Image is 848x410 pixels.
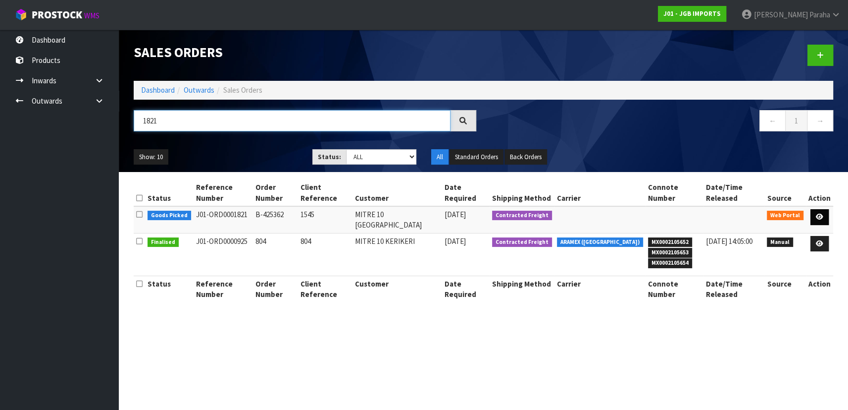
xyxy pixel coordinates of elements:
input: Search sales orders [134,110,450,131]
span: Paraha [809,10,830,19]
th: Source [764,276,806,302]
th: Reference Number [194,179,253,206]
a: J01 - JGB IMPORTS [658,6,726,22]
td: 804 [252,233,298,276]
img: cube-alt.png [15,8,27,21]
th: Reference Number [194,276,253,302]
th: Shipping Method [490,276,554,302]
th: Status [145,276,194,302]
span: [DATE] [445,236,466,246]
td: 804 [298,233,353,276]
th: Source [764,179,806,206]
th: Order Number [252,276,298,302]
th: Connote Number [646,276,703,302]
button: All [431,149,449,165]
button: Standard Orders [449,149,503,165]
th: Date/Time Released [703,179,765,206]
strong: Status: [318,153,341,161]
span: MX0002105653 [648,248,692,258]
a: Dashboard [141,85,175,95]
a: Outwards [184,85,214,95]
span: Manual [767,237,793,247]
span: [DATE] [445,210,466,219]
h1: Sales Orders [134,45,476,59]
th: Customer [352,276,442,302]
span: Contracted Freight [492,237,552,247]
strong: J01 - JGB IMPORTS [663,9,721,18]
th: Carrier [554,276,646,302]
td: B-425362 [252,206,298,233]
span: Goods Picked [148,211,191,221]
td: MITRE 10 [GEOGRAPHIC_DATA] [352,206,442,233]
th: Date Required [442,276,490,302]
small: WMS [84,11,100,20]
a: → [807,110,833,131]
th: Date/Time Released [703,276,765,302]
span: [PERSON_NAME] [754,10,807,19]
th: Date Required [442,179,490,206]
span: Contracted Freight [492,211,552,221]
th: Carrier [554,179,646,206]
a: 1 [785,110,807,131]
span: Sales Orders [223,85,262,95]
td: 1545 [298,206,353,233]
button: Back Orders [504,149,547,165]
th: Action [806,179,833,206]
th: Customer [352,179,442,206]
th: Client Reference [298,276,353,302]
span: ProStock [32,8,82,21]
th: Connote Number [646,179,703,206]
th: Shipping Method [490,179,554,206]
a: ← [759,110,786,131]
td: MITRE 10 KERIKERI [352,233,442,276]
span: [DATE] 14:05:00 [706,236,752,246]
button: Show: 10 [134,149,168,165]
span: MX0002105652 [648,237,692,247]
nav: Page navigation [491,110,834,134]
span: Web Portal [767,211,803,221]
th: Client Reference [298,179,353,206]
span: MX0002105654 [648,258,692,268]
th: Status [145,179,194,206]
td: J01-ORD0001821 [194,206,253,233]
th: Action [806,276,833,302]
span: ARAMEX ([GEOGRAPHIC_DATA]) [557,237,644,247]
td: J01-ORD0000925 [194,233,253,276]
span: Finalised [148,237,179,247]
th: Order Number [252,179,298,206]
